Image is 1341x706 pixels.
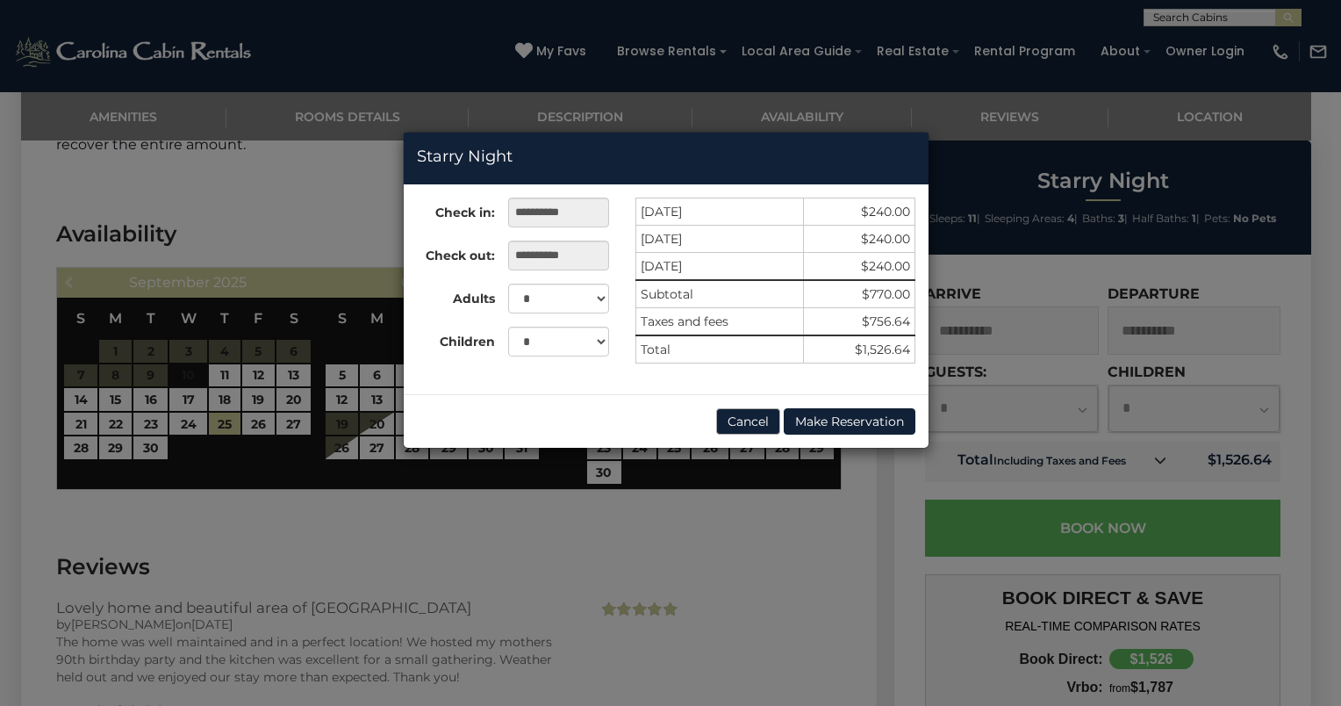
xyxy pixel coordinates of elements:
[636,335,804,364] td: Total
[803,198,914,226] td: $240.00
[636,198,804,226] td: [DATE]
[803,226,914,253] td: $240.00
[404,241,495,264] label: Check out:
[803,253,914,281] td: $240.00
[636,308,804,336] td: Taxes and fees
[636,226,804,253] td: [DATE]
[404,327,495,350] label: Children
[803,308,914,336] td: $756.64
[404,198,495,221] label: Check in:
[716,408,780,435] button: Cancel
[636,280,804,308] td: Subtotal
[636,253,804,281] td: [DATE]
[417,146,915,169] h4: Starry Night
[784,408,915,435] button: Make Reservation
[404,284,495,307] label: Adults
[803,280,914,308] td: $770.00
[803,335,914,364] td: $1,526.64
